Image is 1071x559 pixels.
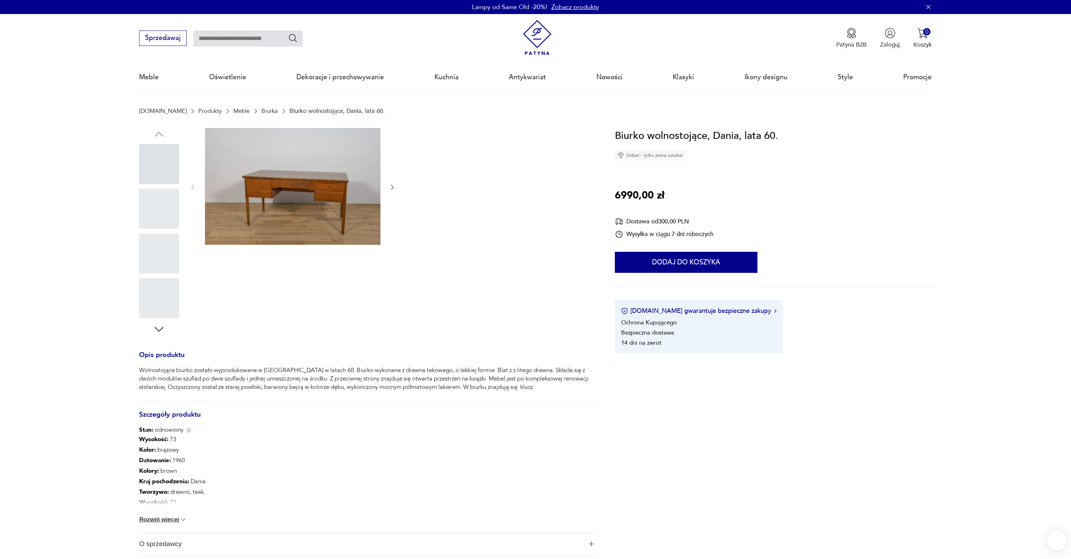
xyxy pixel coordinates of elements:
li: Bezpieczna dostawa [621,329,674,337]
button: Rozwiń więcej [139,516,187,523]
p: drewno, teak [139,487,247,497]
img: Ikona plusa [589,541,594,546]
p: 73 [139,434,247,445]
img: Ikona strzałki w prawo [774,309,776,313]
p: Lampy od Same Old -20%! [472,3,547,12]
button: Szukaj [288,33,298,43]
img: chevron down [180,516,187,523]
div: 0 [923,28,931,35]
li: 14 dni na zwrot [621,339,661,347]
div: Unikat - tylko jedna sztuka! [615,150,686,161]
img: Ikona koszyka [917,28,928,39]
img: Ikona certyfikatu [621,308,628,315]
p: Patyna B2B [836,41,867,49]
a: Style [838,61,853,93]
b: Wysokość : [139,435,169,443]
h1: Biurko wolnostojące, Dania, lata 60. [615,128,778,144]
p: 73 [139,497,247,508]
a: Sprzedawaj [139,36,186,41]
h3: Szczegóły produktu [139,412,595,426]
a: Antykwariat [509,61,546,93]
a: Meble [233,108,250,114]
li: Ochrona Kupującego [621,318,677,326]
b: Tworzywo : [139,488,169,496]
iframe: Smartsupp widget button [1047,531,1067,551]
p: brązowy [139,445,247,455]
b: Stan: [139,426,153,434]
b: Wysokość : [139,498,169,506]
img: Ikona medalu [846,28,857,39]
a: Klasyki [673,61,694,93]
p: brown [139,466,247,476]
a: Ikona medaluPatyna B2B [836,28,867,49]
b: Datowanie : [139,456,171,464]
b: Kolory : [139,467,159,475]
p: Koszyk [913,41,932,49]
b: Kolor: [139,446,156,454]
p: Biurko wolnostojące, Dania, lata 60. [289,108,385,114]
h3: Opis produktu [139,352,595,366]
img: Info icon [186,427,192,433]
p: Wolnostojące biurko zostało wyprodukowane w [GEOGRAPHIC_DATA] w latach 60. Biurko wykonane z drew... [139,366,595,391]
a: Promocje [903,61,932,93]
div: Wysyłka w ciągu 7 dni roboczych [615,230,713,238]
a: Dekoracje i przechowywanie [296,61,384,93]
button: Dodaj do koszyka [615,252,757,273]
a: [DOMAIN_NAME] [139,108,187,114]
p: Zaloguj [880,41,900,49]
p: 1960 [139,455,247,466]
button: [DOMAIN_NAME] gwarantuje bezpieczne zakupy [621,307,776,315]
a: Produkty [198,108,222,114]
button: Ikona plusaO sprzedawcy [139,534,595,554]
a: Zobacz produkty [551,3,599,12]
img: Ikonka użytkownika [885,28,895,39]
a: Kuchnia [434,61,459,93]
button: Zaloguj [880,28,900,49]
p: Dania [139,476,247,487]
b: Kraj pochodzenia : [139,477,189,485]
img: Patyna - sklep z meblami i dekoracjami vintage [520,20,555,55]
div: Dostawa od 300,00 PLN [615,217,713,226]
a: Ikony designu [744,61,788,93]
span: O sprzedawcy [139,534,583,554]
a: Biurka [261,108,278,114]
a: Oświetlenie [209,61,246,93]
button: 0Koszyk [913,28,932,49]
button: Patyna B2B [836,28,867,49]
img: Ikona dostawy [615,217,623,226]
a: Meble [139,61,159,93]
img: Ikona diamentu [618,152,624,159]
img: Zdjęcie produktu Biurko wolnostojące, Dania, lata 60. [205,128,380,245]
p: 6990,00 zł [615,188,664,204]
button: Sprzedawaj [139,31,186,46]
a: Nowości [596,61,623,93]
span: odnowiony [139,426,184,434]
